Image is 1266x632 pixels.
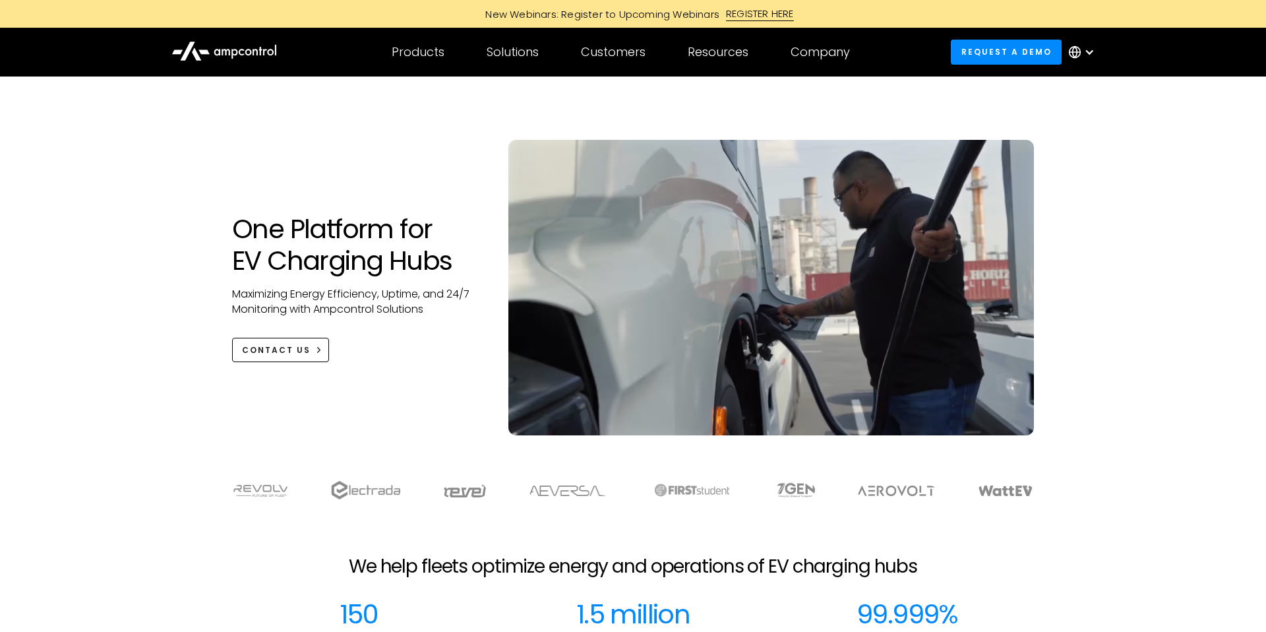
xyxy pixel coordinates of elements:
[581,45,646,59] div: Customers
[791,45,850,59] div: Company
[232,213,482,276] h1: One Platform for EV Charging Hubs
[857,598,958,630] div: 99.999%
[978,486,1033,496] img: WattEV logo
[487,45,539,59] div: Solutions
[472,7,726,21] div: New Webinars: Register to Upcoming Webinars
[336,7,930,21] a: New Webinars: Register to Upcoming WebinarsREGISTER HERE
[392,45,444,59] div: Products
[340,598,378,630] div: 150
[726,7,794,21] div: REGISTER HERE
[688,45,748,59] div: Resources
[349,555,917,578] h2: We help fleets optimize energy and operations of EV charging hubs
[232,338,329,362] a: CONTACT US
[857,486,936,496] img: Aerovolt Logo
[232,287,482,317] p: Maximizing Energy Efficiency, Uptime, and 24/7 Monitoring with Ampcontrol Solutions
[331,481,400,499] img: electrada logo
[576,598,690,630] div: 1.5 million
[951,40,1062,64] a: Request a demo
[242,344,311,356] div: CONTACT US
